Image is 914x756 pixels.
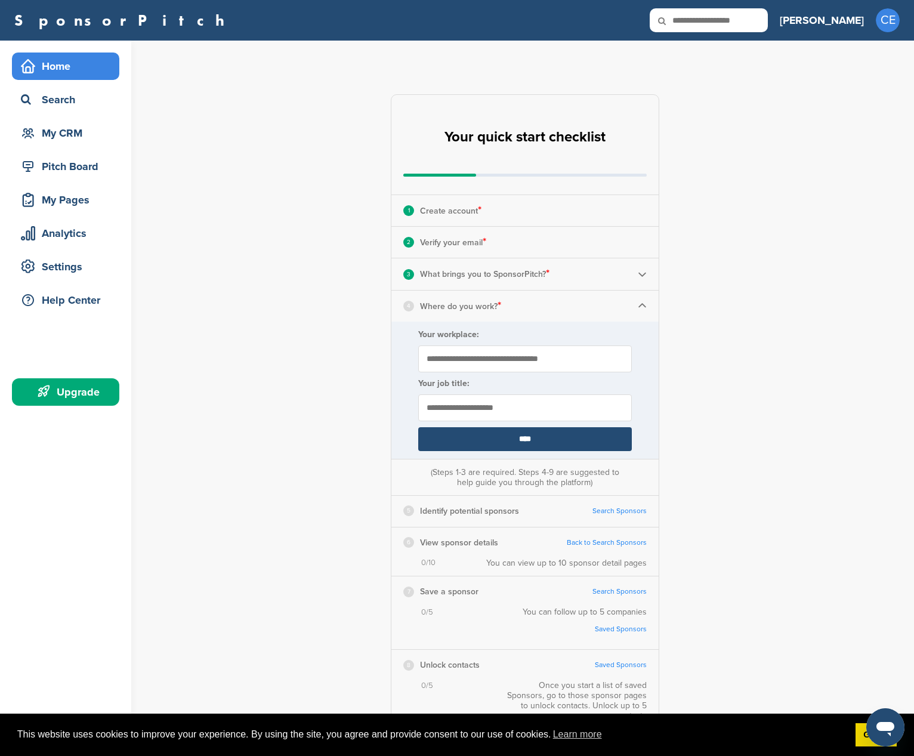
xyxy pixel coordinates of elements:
label: Your job title: [418,378,632,388]
a: Search Sponsors [592,507,647,516]
div: 4 [403,301,414,311]
div: 1 [403,205,414,216]
span: 0/10 [421,558,436,568]
a: Pitch Board [12,153,119,180]
div: 5 [403,505,414,516]
a: Analytics [12,220,119,247]
a: Upgrade [12,378,119,406]
a: dismiss cookie message [856,723,897,747]
p: Unlock contacts [420,658,480,672]
a: Search Sponsors [592,587,647,596]
p: What brings you to SponsorPitch? [420,266,549,282]
img: Checklist arrow 2 [638,270,647,279]
a: learn more about cookies [551,726,604,743]
a: [PERSON_NAME] [780,7,864,33]
div: You can follow up to 5 companies [523,607,647,641]
h2: Your quick start checklist [444,124,606,150]
img: Checklist arrow 1 [638,301,647,310]
a: Search [12,86,119,113]
a: My Pages [12,186,119,214]
p: Verify your email [420,234,486,250]
p: Create account [420,203,481,218]
div: (Steps 1-3 are required. Steps 4-9 are suggested to help guide you through the platform) [428,467,622,487]
p: Identify potential sponsors [420,504,519,519]
div: Search [18,89,119,110]
h3: [PERSON_NAME] [780,12,864,29]
p: Save a sponsor [420,584,478,599]
div: Upgrade [18,381,119,403]
a: Help Center [12,286,119,314]
div: 2 [403,237,414,248]
span: 0/5 [421,681,433,691]
div: Analytics [18,223,119,244]
div: 7 [403,587,414,597]
a: Saved Sponsors [595,661,647,669]
a: My CRM [12,119,119,147]
span: This website uses cookies to improve your experience. By using the site, you agree and provide co... [17,726,846,743]
a: Settings [12,253,119,280]
iframe: Button to launch messaging window [866,708,904,746]
span: CE [876,8,900,32]
div: Help Center [18,289,119,311]
div: My CRM [18,122,119,144]
a: Back to Search Sponsors [567,538,647,547]
a: SponsorPitch [14,13,232,28]
a: Saved Sponsors [535,625,647,634]
div: Once you start a list of saved Sponsors, go to those sponsor pages to unlock contacts. Unlock up ... [500,680,647,745]
div: 8 [403,660,414,671]
p: Where do you work? [420,298,501,314]
p: View sponsor details [420,535,498,550]
div: My Pages [18,189,119,211]
div: 6 [403,537,414,548]
div: Settings [18,256,119,277]
div: 3 [403,269,414,280]
label: Your workplace: [418,329,632,340]
div: You can view up to 10 sponsor detail pages [486,558,647,568]
span: 0/5 [421,607,433,618]
div: Pitch Board [18,156,119,177]
a: Home [12,53,119,80]
div: Home [18,55,119,77]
